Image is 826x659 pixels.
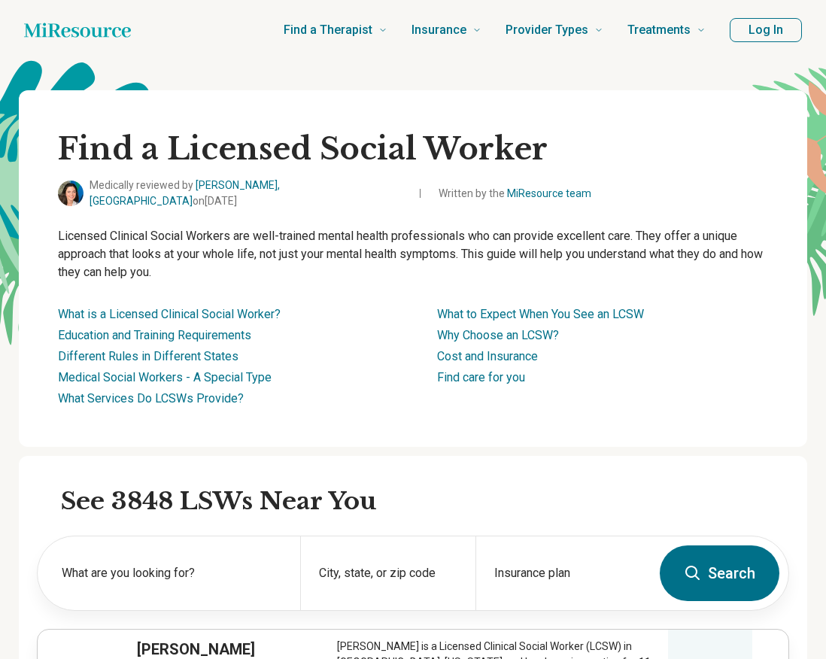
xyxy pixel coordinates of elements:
label: What are you looking for? [62,564,282,582]
span: Medically reviewed by [90,178,405,209]
a: Find care for you [437,370,525,384]
a: Home page [24,15,131,45]
span: Treatments [627,20,691,41]
a: What Services Do LCSWs Provide? [58,391,244,405]
span: Provider Types [506,20,588,41]
a: MiResource team [507,187,591,199]
a: What is a Licensed Clinical Social Worker? [58,307,281,321]
a: Different Rules in Different States [58,349,238,363]
a: Cost and Insurance [437,349,538,363]
span: Written by the [439,186,591,202]
button: Log In [730,18,802,42]
h2: See 3848 LSWs Near You [61,486,789,518]
span: Find a Therapist [284,20,372,41]
p: Licensed Clinical Social Workers are well-trained mental health professionals who can provide exc... [58,227,768,281]
span: on [DATE] [193,195,237,207]
a: Education and Training Requirements [58,328,251,342]
span: Insurance [411,20,466,41]
a: Why Choose an LCSW? [437,328,559,342]
a: Medical Social Workers - A Special Type [58,370,272,384]
button: Search [660,545,779,601]
a: What to Expect When You See an LCSW [437,307,644,321]
h1: Find a Licensed Social Worker [58,129,768,169]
